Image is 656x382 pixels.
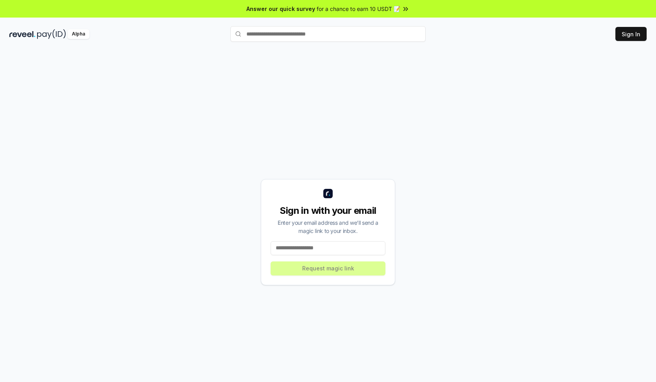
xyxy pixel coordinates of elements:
[37,29,66,39] img: pay_id
[271,219,385,235] div: Enter your email address and we’ll send a magic link to your inbox.
[9,29,36,39] img: reveel_dark
[246,5,315,13] span: Answer our quick survey
[323,189,333,198] img: logo_small
[68,29,89,39] div: Alpha
[615,27,647,41] button: Sign In
[271,204,385,217] div: Sign in with your email
[317,5,400,13] span: for a chance to earn 10 USDT 📝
